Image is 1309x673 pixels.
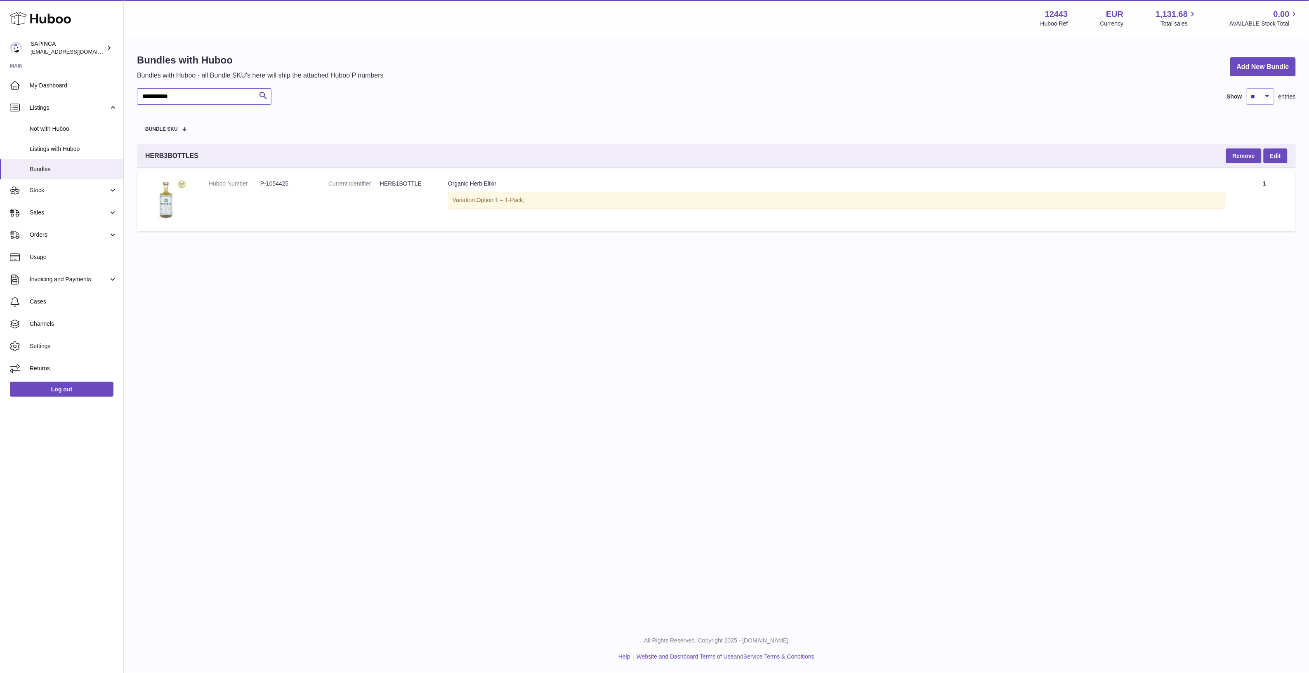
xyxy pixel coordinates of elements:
img: internalAdmin-12443@internal.huboo.com [10,42,22,54]
span: entries [1278,93,1296,101]
span: Channels [30,320,117,328]
span: Bundles [30,165,117,173]
button: Remove [1226,148,1262,163]
label: Show [1227,93,1242,101]
div: SAPINCA [31,40,105,56]
li: and [634,653,814,661]
span: HERB3BOTTLES [145,151,198,160]
a: Service Terms & Conditions [743,653,814,660]
span: Option 1 = 1-Pack; [476,197,524,203]
a: 0.00 AVAILABLE Stock Total [1229,9,1299,28]
span: Listings [30,104,108,112]
dt: Huboo Number [209,180,260,188]
span: Returns [30,365,117,372]
td: 1 [1234,172,1296,231]
p: All Rights Reserved. Copyright 2025 - [DOMAIN_NAME] [130,637,1302,645]
span: Sales [30,209,108,216]
span: 1,131.68 [1156,9,1188,20]
span: Stock [30,186,108,194]
a: Log out [10,382,113,397]
span: Total sales [1160,20,1197,28]
span: Listings with Huboo [30,145,117,153]
span: AVAILABLE Stock Total [1229,20,1299,28]
div: Huboo Ref [1040,20,1068,28]
a: 1,131.68 Total sales [1156,9,1198,28]
p: Bundles with Huboo - all Bundle SKU's here will ship the attached Huboo P numbers [137,71,384,80]
dd: P-1054425 [260,180,312,188]
a: Add New Bundle [1230,57,1296,77]
div: Currency [1100,20,1124,28]
span: Cases [30,298,117,306]
span: Settings [30,342,117,350]
div: Organic Herb Elixir [448,180,1226,188]
span: Invoicing and Payments [30,275,108,283]
span: [EMAIL_ADDRESS][DOMAIN_NAME] [31,48,121,55]
strong: EUR [1106,9,1123,20]
dd: HERB1BOTTLE [380,180,432,188]
img: Organic Herb Elixir [145,180,186,221]
a: Edit [1264,148,1288,163]
h1: Bundles with Huboo [137,54,384,67]
a: Help [618,653,630,660]
span: Bundle SKU [145,127,178,132]
dt: Current identifier [328,180,380,188]
span: My Dashboard [30,82,117,89]
span: Orders [30,231,108,239]
a: Website and Dashboard Terms of Use [637,653,734,660]
strong: 12443 [1045,9,1068,20]
span: 0.00 [1274,9,1290,20]
div: Variation: [448,192,1226,209]
span: Not with Huboo [30,125,117,133]
span: Usage [30,253,117,261]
